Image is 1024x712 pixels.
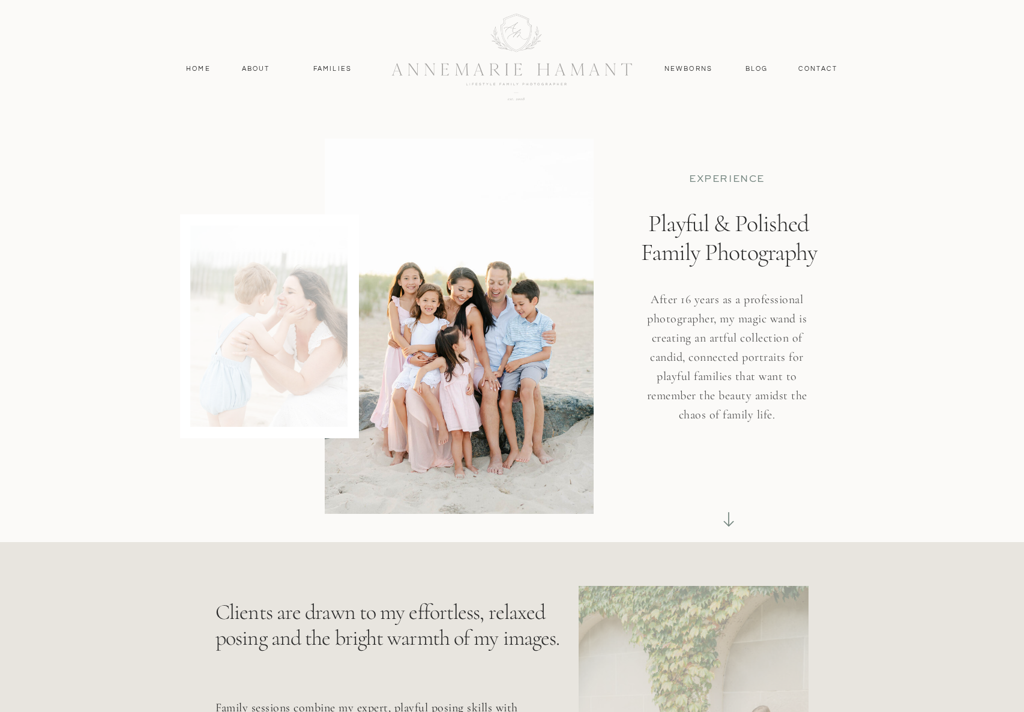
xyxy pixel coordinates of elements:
[742,64,771,74] a: Blog
[660,64,717,74] a: Newborns
[306,64,360,74] a: Families
[631,209,827,318] h1: Playful & Polished Family Photography
[639,290,815,444] h3: After 16 years as a professional photographer, my magic wand is creating an artful collection of ...
[653,173,801,186] p: EXPERIENCE
[792,64,844,74] a: contact
[238,64,273,74] a: About
[181,64,216,74] a: Home
[215,599,564,684] p: Clients are drawn to my effortless, relaxed posing and the bright warmth of my images.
